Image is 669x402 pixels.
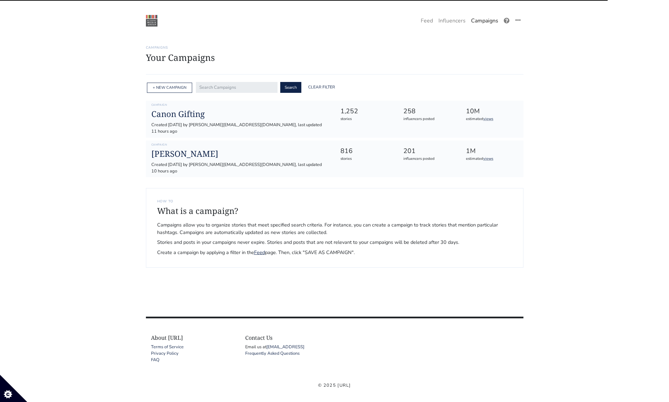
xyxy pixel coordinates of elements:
div: 1,252 [340,106,391,116]
div: estimated [466,116,517,122]
h1: Your Campaigns [146,52,523,63]
a: views [483,156,493,161]
a: [EMAIL_ADDRESS] [266,344,304,350]
div: influencers posted [403,116,454,122]
h4: What is a campaign? [157,206,512,216]
div: estimated [466,156,517,162]
div: 816 [340,146,391,156]
h6: Campaign [151,103,330,107]
a: + NEW CAMPAIGN [153,85,186,90]
div: stories [340,116,391,122]
a: [PERSON_NAME] [151,149,330,159]
div: 258 [403,106,454,116]
div: Created [DATE] by [PERSON_NAME][EMAIL_ADDRESS][DOMAIN_NAME], last updated 11 hours ago [151,122,330,135]
button: Search [280,82,301,93]
h6: How to [157,199,512,203]
a: FAQ [151,357,160,363]
a: Frequently Asked Questions [245,350,300,356]
span: Campaigns allow you to organize stories that meet specified search criteria. For instance, you ca... [157,221,512,236]
div: © 2025 [URL] [151,382,518,389]
img: 22:22:48_1550874168 [146,15,157,27]
a: Feed [418,14,436,28]
h6: Campaigns [146,46,523,50]
h6: Campaign [151,143,330,147]
a: Clear Filter [304,82,339,93]
span: Stories and posts in your campaigns never expire. Stories and posts that are not relevant to your... [157,239,512,246]
h4: About [URL] [151,335,235,341]
a: Privacy Policy [151,350,179,356]
div: 1M [466,146,517,156]
div: influencers posted [403,156,454,162]
a: Campaigns [468,14,501,28]
div: stories [340,156,391,162]
a: Influencers [436,14,468,28]
a: views [483,116,493,121]
a: Feed [254,249,265,256]
a: Canon Gifting [151,109,330,119]
h4: Contact Us [245,335,330,341]
div: Email us at [245,344,330,350]
div: 10M [466,106,517,116]
a: Terms of Service [151,344,184,350]
input: Search Campaigns [196,82,278,93]
div: Created [DATE] by [PERSON_NAME][EMAIL_ADDRESS][DOMAIN_NAME], last updated 10 hours ago [151,162,330,174]
div: 201 [403,146,454,156]
span: Create a campaign by applying a filter in the page. Then, click "SAVE AS CAMPAIGN". [157,249,512,256]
